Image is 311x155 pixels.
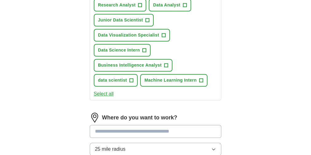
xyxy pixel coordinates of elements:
[98,17,143,23] span: Junior Data Scientist
[94,59,172,72] button: Business Intelligence Analyst
[102,114,177,122] label: Where do you want to work?
[153,2,180,8] span: Data Analyst
[94,44,151,56] button: Data Science Intern
[98,47,140,53] span: Data Science Intern
[94,29,170,41] button: Data Visualization Specialist
[95,145,126,153] span: 25 mile radius
[94,14,154,26] button: Junior Data Scientist
[98,62,162,68] span: Business Intelligence Analyst
[90,113,100,122] img: location.png
[144,77,197,83] span: Machine Learning Intern
[98,2,136,8] span: Research Analyst
[140,74,207,87] button: Machine Learning Intern
[98,32,159,38] span: Data Visualization Specialist
[98,77,127,83] span: data scientist
[94,90,114,98] button: Select all
[94,74,138,87] button: data scientist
